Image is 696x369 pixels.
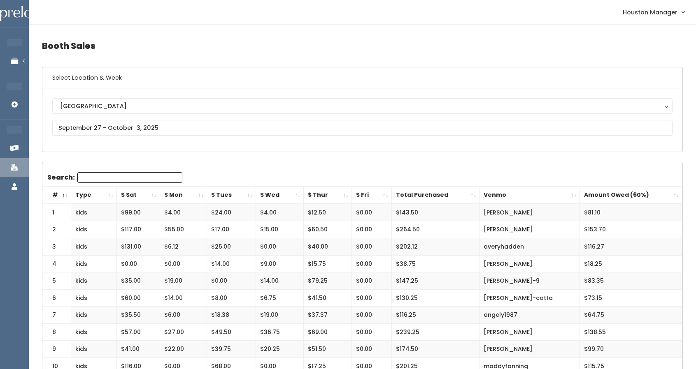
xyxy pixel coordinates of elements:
td: $264.50 [391,221,480,238]
td: [PERSON_NAME] [480,323,580,341]
span: Houston Manager [623,8,677,17]
td: $0.00 [116,255,160,272]
td: $60.00 [116,289,160,307]
td: 9 [42,341,71,358]
td: kids [71,289,117,307]
td: $15.00 [256,221,304,238]
td: 8 [42,323,71,341]
td: $117.00 [116,221,160,238]
td: $0.00 [351,341,391,358]
td: $0.00 [351,238,391,255]
td: kids [71,221,117,238]
td: $25.00 [207,238,256,255]
td: $55.00 [160,221,207,238]
td: $14.00 [160,289,207,307]
th: Amount Owed (60%): activate to sort column ascending [580,187,682,204]
th: Type: activate to sort column ascending [71,187,117,204]
label: Search: [47,172,182,183]
h4: Booth Sales [42,35,683,57]
td: $9.00 [256,255,304,272]
td: kids [71,204,117,221]
td: $18.25 [580,255,682,272]
td: 4 [42,255,71,272]
input: September 27 - October 3, 2025 [52,120,673,136]
td: 3 [42,238,71,255]
td: $39.75 [207,341,256,358]
td: $27.00 [160,323,207,341]
td: kids [71,272,117,290]
td: $6.12 [160,238,207,255]
td: $99.00 [116,204,160,221]
th: Total Purchased: activate to sort column ascending [391,187,480,204]
td: 1 [42,204,71,221]
td: $35.50 [116,307,160,324]
td: $131.00 [116,238,160,255]
td: $0.00 [351,289,391,307]
td: $60.50 [304,221,352,238]
td: $4.00 [256,204,304,221]
td: $12.50 [304,204,352,221]
td: $69.00 [304,323,352,341]
td: $19.00 [160,272,207,290]
td: [PERSON_NAME] [480,341,580,358]
td: $19.00 [256,307,304,324]
th: $ Thur: activate to sort column ascending [304,187,352,204]
td: [PERSON_NAME] [480,255,580,272]
td: $40.00 [304,238,352,255]
td: $17.00 [207,221,256,238]
td: $36.75 [256,323,304,341]
td: 6 [42,289,71,307]
td: $18.38 [207,307,256,324]
td: $138.55 [580,323,682,341]
td: $0.00 [351,307,391,324]
td: $0.00 [256,238,304,255]
td: $57.00 [116,323,160,341]
td: $22.00 [160,341,207,358]
td: $202.12 [391,238,480,255]
td: $0.00 [351,221,391,238]
input: Search: [77,172,182,183]
div: [GEOGRAPHIC_DATA] [60,101,665,111]
td: $8.00 [207,289,256,307]
td: angely1987 [480,307,580,324]
td: $41.00 [116,341,160,358]
td: $153.70 [580,221,682,238]
td: [PERSON_NAME] [480,204,580,221]
td: $14.00 [207,255,256,272]
th: $ Wed: activate to sort column ascending [256,187,304,204]
td: $0.00 [351,272,391,290]
td: $41.50 [304,289,352,307]
td: $20.25 [256,341,304,358]
td: $99.70 [580,341,682,358]
th: $ Mon: activate to sort column ascending [160,187,207,204]
td: $143.50 [391,204,480,221]
td: $116.25 [391,307,480,324]
td: 7 [42,307,71,324]
td: $49.50 [207,323,256,341]
td: $37.37 [304,307,352,324]
th: Venmo: activate to sort column ascending [480,187,580,204]
td: $35.00 [116,272,160,290]
a: Houston Manager [615,3,693,21]
td: averyhadden [480,238,580,255]
td: $239.25 [391,323,480,341]
td: $51.50 [304,341,352,358]
td: $38.75 [391,255,480,272]
td: $4.00 [160,204,207,221]
th: #: activate to sort column descending [42,187,71,204]
td: $81.10 [580,204,682,221]
td: kids [71,238,117,255]
td: $6.75 [256,289,304,307]
td: $73.15 [580,289,682,307]
td: $0.00 [351,323,391,341]
h6: Select Location & Week [42,67,682,88]
td: kids [71,307,117,324]
td: $0.00 [351,204,391,221]
td: $79.25 [304,272,352,290]
td: $64.75 [580,307,682,324]
td: $15.75 [304,255,352,272]
td: 2 [42,221,71,238]
td: $14.00 [256,272,304,290]
td: $6.00 [160,307,207,324]
button: [GEOGRAPHIC_DATA] [52,98,673,114]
